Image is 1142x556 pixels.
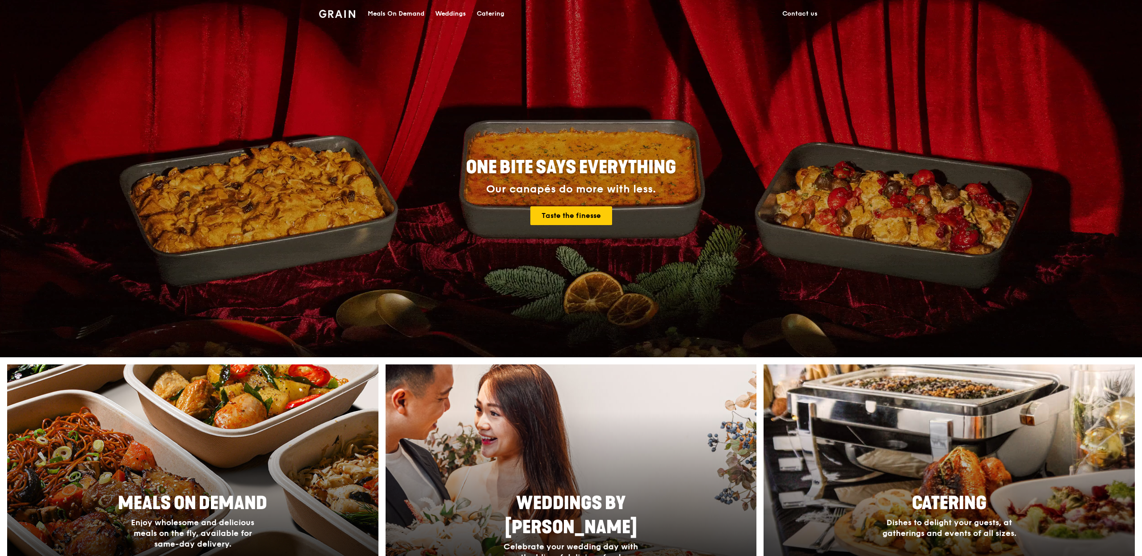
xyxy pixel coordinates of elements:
[435,0,466,27] div: Weddings
[430,0,471,27] a: Weddings
[466,157,676,178] span: ONE BITE SAYS EVERYTHING
[882,518,1016,538] span: Dishes to delight your guests, at gatherings and events of all sizes.
[410,183,732,196] div: Our canapés do more with less.
[477,0,504,27] div: Catering
[471,0,510,27] a: Catering
[368,0,424,27] div: Meals On Demand
[912,493,987,514] span: Catering
[777,0,823,27] a: Contact us
[118,493,267,514] span: Meals On Demand
[319,10,355,18] img: Grain
[530,206,612,225] a: Taste the finesse
[505,493,637,538] span: Weddings by [PERSON_NAME]
[131,518,254,549] span: Enjoy wholesome and delicious meals on the fly, available for same-day delivery.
